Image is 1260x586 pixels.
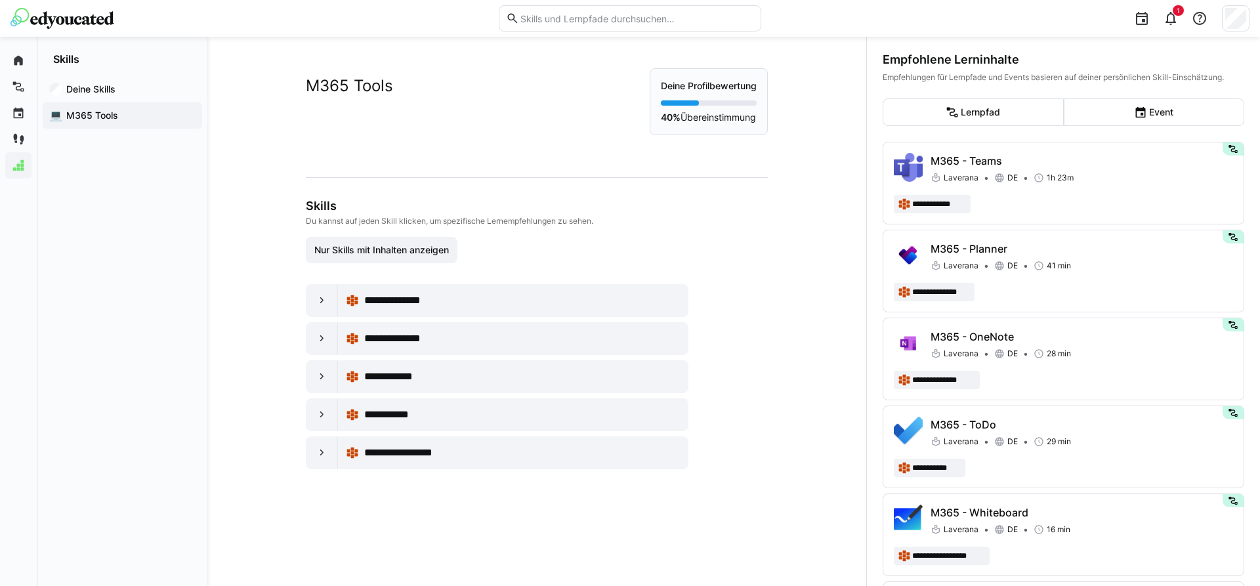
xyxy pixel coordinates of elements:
[931,241,1233,257] p: M365 - Planner
[883,98,1064,126] eds-button-option: Lernpfad
[944,173,978,183] span: Laverana
[306,237,457,263] button: Nur Skills mit Inhalten anzeigen
[883,72,1244,83] div: Empfehlungen für Lernpfade und Events basieren auf deiner persönlichen Skill-Einschätzung.
[931,505,1233,520] p: M365 - Whiteboard
[1007,524,1018,535] span: DE
[931,153,1233,169] p: M365 - Teams
[312,243,451,257] span: Nur Skills mit Inhalten anzeigen
[931,329,1233,345] p: M365 - OneNote
[1047,348,1071,359] span: 28 min
[931,417,1233,432] p: M365 - ToDo
[1177,7,1180,14] span: 1
[944,261,978,271] span: Laverana
[883,52,1244,67] div: Empfohlene Lerninhalte
[49,108,62,121] div: 💻️
[944,524,978,535] span: Laverana
[661,112,681,123] strong: 40%
[894,417,923,446] img: M365 - ToDo
[1047,173,1074,183] span: 1h 23m
[1047,436,1071,447] span: 29 min
[306,216,765,226] p: Du kannst auf jeden Skill klicken, um spezifische Lernempfehlungen zu sehen.
[64,109,196,122] span: M365 Tools
[306,199,765,213] h3: Skills
[1064,98,1245,126] eds-button-option: Event
[1007,436,1018,447] span: DE
[944,348,978,359] span: Laverana
[944,436,978,447] span: Laverana
[1047,524,1070,535] span: 16 min
[894,505,923,534] img: M365 - Whiteboard
[1007,348,1018,359] span: DE
[894,153,923,182] img: M365 - Teams
[1007,261,1018,271] span: DE
[1007,173,1018,183] span: DE
[661,111,757,124] p: Übereinstimmung
[894,329,923,358] img: M365 - OneNote
[894,241,923,270] img: M365 - Planner
[1047,261,1071,271] span: 41 min
[519,12,754,24] input: Skills und Lernpfade durchsuchen…
[661,79,757,93] p: Deine Profilbewertung
[306,76,393,96] h2: M365 Tools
